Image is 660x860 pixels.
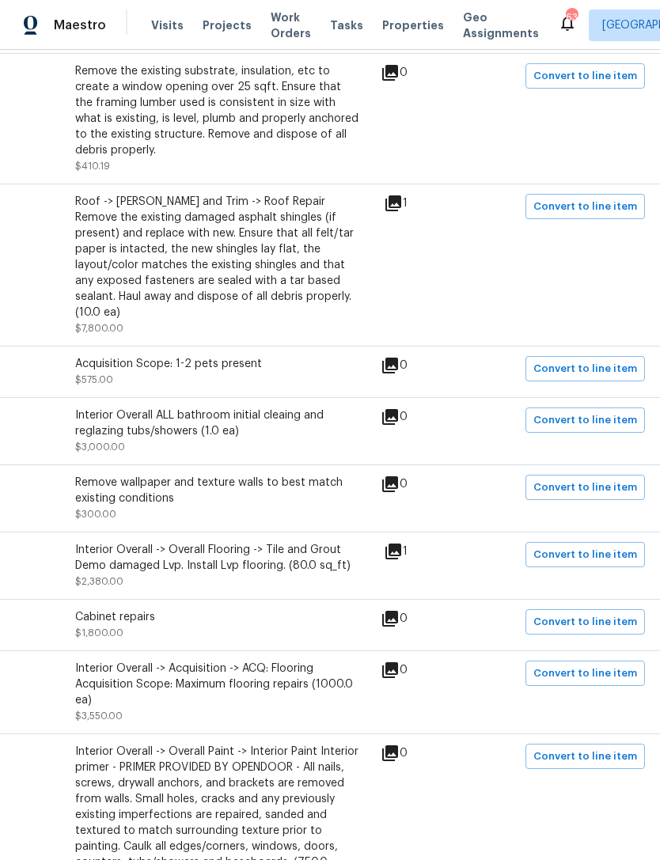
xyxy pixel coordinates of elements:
button: Convert to line item [525,661,645,686]
div: Interior Overall ALL bathroom initial cleaing and reglazing tubs/showers (1.0 ea) [75,407,360,439]
div: 0 [381,744,458,763]
span: Convert to line item [533,479,637,497]
span: $2,380.00 [75,577,123,586]
span: $1,800.00 [75,628,123,638]
div: 0 [381,609,458,628]
button: Convert to line item [525,744,645,769]
div: 0 [381,407,458,426]
div: 0 [381,356,458,375]
span: Maestro [54,17,106,33]
span: Convert to line item [533,411,637,430]
span: Tasks [330,20,363,31]
button: Convert to line item [525,194,645,219]
span: Convert to line item [533,546,637,564]
button: Convert to line item [525,63,645,89]
div: Acquisition Scope: 1-2 pets present [75,356,360,372]
div: Interior Overall -> Acquisition -> ACQ: Flooring Acquisition Scope: Maximum flooring repairs (100... [75,661,360,708]
div: Remove wallpaper and texture walls to best match existing conditions [75,475,360,506]
button: Convert to line item [525,407,645,433]
button: Convert to line item [525,356,645,381]
span: Convert to line item [533,613,637,631]
div: 0 [381,661,458,680]
span: Convert to line item [533,198,637,216]
button: Convert to line item [525,475,645,500]
span: Geo Assignments [463,9,539,41]
div: Roof -> [PERSON_NAME] and Trim -> Roof Repair Remove the existing damaged asphalt shingles (if pr... [75,194,360,320]
span: Convert to line item [533,360,637,378]
div: 1 [384,194,458,213]
span: Work Orders [271,9,311,41]
span: Convert to line item [533,665,637,683]
span: $7,800.00 [75,324,123,333]
button: Convert to line item [525,609,645,635]
div: Interior Overall -> Overall Flooring -> Tile and Grout Demo damaged Lvp. Install Lvp flooring. (8... [75,542,360,574]
div: 1 [384,542,458,561]
span: $3,550.00 [75,711,123,721]
span: Projects [203,17,252,33]
span: $300.00 [75,510,116,519]
span: $410.19 [75,161,110,171]
span: Convert to line item [533,748,637,766]
div: 0 [381,63,458,82]
span: Visits [151,17,184,33]
div: 0 [381,475,458,494]
span: Convert to line item [533,67,637,85]
div: Remove the existing substrate, insulation, etc to create a window opening over 25 sqft. Ensure th... [75,63,360,158]
button: Convert to line item [525,542,645,567]
div: 63 [566,9,577,25]
span: Properties [382,17,444,33]
div: Cabinet repairs [75,609,360,625]
span: $3,000.00 [75,442,125,452]
span: $575.00 [75,375,113,385]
